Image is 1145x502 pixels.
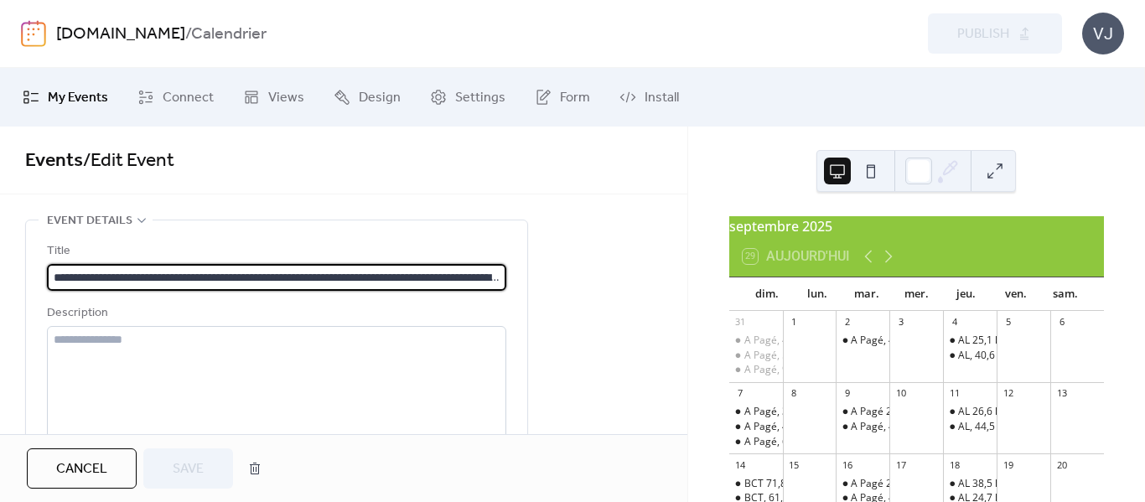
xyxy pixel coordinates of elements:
div: 17 [894,458,907,471]
div: Title [47,241,503,261]
div: 15 [788,458,800,471]
div: sam. [1041,277,1091,311]
div: AL 25,1 km St-Pierre-Sud, St-Paul, Crabtree, Petite Noraie, Voie de Contournement [943,334,997,348]
div: A Pagé, 41,4 km Rg de la Petite-Noraie, St-Liguori, St-Ambroise. Commandité par Dupont photo stud... [836,420,889,434]
span: Form [560,88,590,108]
a: Install [607,75,692,120]
div: 1 [788,316,800,329]
div: 16 [841,458,853,471]
a: My Events [10,75,121,120]
div: 9 [841,387,853,400]
div: 14 [734,458,747,471]
span: Connect [163,88,214,108]
div: 2 [841,316,853,329]
div: 18 [948,458,961,471]
a: Connect [125,75,226,120]
a: [DOMAIN_NAME] [56,18,185,50]
img: logo [21,20,46,47]
a: Form [522,75,603,120]
a: Design [321,75,413,120]
a: Settings [417,75,518,120]
div: 6 [1055,316,1068,329]
div: mar. [842,277,891,311]
div: 8 [788,387,800,400]
a: Views [231,75,317,120]
div: Description [47,303,503,323]
span: Install [645,88,679,108]
div: A Pagé, 48,9 km St-Liguori, St-Jacques, Ste-Marie, Crabtree. Commandité par Constuction Mike Blai... [729,420,783,434]
div: 31 [734,316,747,329]
div: 13 [1055,387,1068,400]
div: jeu. [941,277,991,311]
div: 12 [1002,387,1014,400]
div: 7 [734,387,747,400]
div: A Pagé, 52,2 km St-Liguori, Montéée Hamilton, Rawdon, 38e Av. Commandité par Val Délice mets maisons [729,349,783,363]
div: A Pagé, 41,2 km Crabtree, St-Liguori, Voie de Contournement. Commandité par Trévi Joliette piscin... [729,334,783,348]
a: Events [25,142,83,179]
div: 5 [1002,316,1014,329]
b: / [185,18,191,50]
div: 4 [948,316,961,329]
div: 10 [894,387,907,400]
div: lun. [792,277,842,311]
span: Design [359,88,401,108]
div: VJ [1082,13,1124,54]
span: Views [268,88,304,108]
span: Settings [455,88,505,108]
div: A Pagé, 90,1 km Rawdon, St-Alphonse, Ste-Béatrix, Ste-Mélanie. Commandité par Val Délice [729,363,783,377]
span: / Edit Event [83,142,174,179]
div: AL, 40,6 km Rg Cyrille-Beaudry, St-Gérard, Rg Nord, Crabtree. Commandité par Clinique Éric Dupuis... [943,349,997,363]
div: dim. [743,277,792,311]
div: A Pagé, 39,6 km St-Ambroise, Ste-Marceline. Commandité par Municipalité de St-Ambroise service mu... [729,405,783,419]
div: 20 [1055,458,1068,471]
span: My Events [48,88,108,108]
div: A Pagé 25 km Petite-Noraie, Ch St-Pierre, Rg Double, 38e av, St-Ambroise, Voie de Contournement [836,477,889,491]
div: AL 26,6 km Ch Cyrille-Beaudry, Crabtree, St-Paul, Ch St-Jacques [943,405,997,419]
span: Cancel [56,459,107,479]
div: A Pagé 24,8 km Petite Noraie, Rivière Rouge, Rg Double, Voie de Contournement [836,405,889,419]
div: BCT 71,8 km St-Gérard, l'Épiphanie, l'Assomption, Rg Point-du-Jour-Nord. Commandité par Pulsion S... [729,477,783,491]
span: Event details [47,211,132,231]
div: ven. [991,277,1040,311]
div: A Pagé, 40,1 km Rg Ste-Julie, 2e Rg (aller retour), Voie de contournement. Commandité par Boucher... [836,334,889,348]
div: AL 38,5 km St-Thomas, Crabtree, St-Paul. Commandité par Son X Plus produits audio/vidéo [943,477,997,491]
div: 19 [1002,458,1014,471]
div: 3 [894,316,907,329]
b: Calendrier [191,18,267,50]
div: 11 [948,387,961,400]
div: AL, 44,5 km St-Liguori, St-Jacques, Ste-Marie, Crabtree, St-Paul. Commandité par Boies [943,420,997,434]
div: A Pagé, 67,2 km St-Liguori, St-Ambroise, Ste-Marceline, Ste-Mélanie. Commandité par La Distinctio... [729,435,783,449]
div: septembre 2025 [729,216,1104,236]
button: Cancel [27,448,137,489]
div: mer. [892,277,941,311]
